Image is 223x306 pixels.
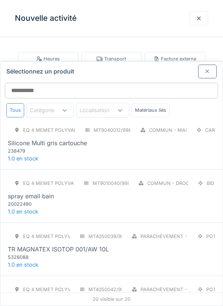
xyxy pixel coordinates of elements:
[23,180,94,187] div: Eq 4 Memet polyvalent RE
[153,55,196,62] div: Facture externe
[207,180,214,187] div: BID
[88,233,138,240] div: MT4050039/998/004
[8,139,87,147] div: Silicone Multi gris cartouche
[94,127,142,134] div: MT9040012/998/004
[147,180,203,187] div: Commun - Droguerie
[97,55,126,62] div: Transport
[8,245,109,254] div: TR MAGNATEX ISOTOP 001/AW 10L
[80,106,120,114] div: Localisation
[6,103,24,117] div: Tous
[23,127,94,134] div: Eq 4 Memet polyvalent RE
[8,201,97,208] div: 20022490
[23,286,94,293] div: Eq 4 Memet polyvalent RE
[0,62,223,78] div: Sélectionnez un produit
[140,233,212,240] div: Parachèvement - Peinture
[140,286,212,293] div: Parachèvement - Peinture
[93,180,141,187] div: MT9010040/998/004
[149,127,199,134] div: Commun - Mastics
[8,208,38,215] span: 1.0 en stock
[0,292,223,306] div: 20 visible sur 20
[132,103,169,117] div: Matériaux liés
[15,14,77,23] h3: Nouvelle activité
[30,106,65,114] div: Catégorie
[8,192,54,201] div: spray email bain
[36,55,60,62] div: Heures
[206,286,216,293] div: POT
[8,254,97,261] div: 5328088
[88,286,138,293] div: MT4050042/998/004
[205,127,215,134] div: CAR
[8,155,38,162] span: 1.0 en stock
[8,261,38,268] span: 1.0 en stock
[23,233,94,240] div: Eq 4 Memet polyvalent RE
[8,147,97,154] div: 238479
[206,233,216,240] div: POT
